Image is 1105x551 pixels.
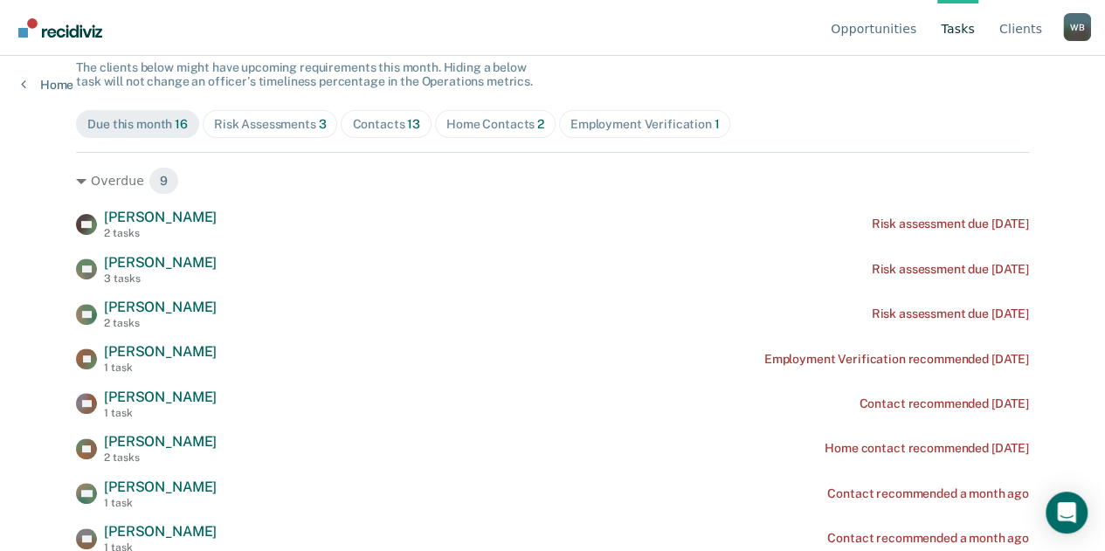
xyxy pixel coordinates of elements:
[104,389,217,405] span: [PERSON_NAME]
[1063,13,1091,41] button: Profile dropdown button
[104,479,217,495] span: [PERSON_NAME]
[871,306,1028,321] div: Risk assessment due [DATE]
[104,451,217,464] div: 2 tasks
[715,117,720,131] span: 1
[827,531,1029,546] div: Contact recommended a month ago
[104,407,217,419] div: 1 task
[148,167,179,195] span: 9
[104,362,217,374] div: 1 task
[214,117,327,132] div: Risk Assessments
[104,317,217,329] div: 2 tasks
[76,167,1029,195] div: Overdue 9
[825,441,1029,456] div: Home contact recommended [DATE]
[104,254,217,271] span: [PERSON_NAME]
[446,117,544,132] div: Home Contacts
[871,262,1028,277] div: Risk assessment due [DATE]
[87,117,188,132] div: Due this month
[104,433,217,450] span: [PERSON_NAME]
[859,396,1028,411] div: Contact recommended [DATE]
[21,77,73,93] a: Home
[104,227,217,239] div: 2 tasks
[827,486,1029,501] div: Contact recommended a month ago
[76,60,533,89] span: The clients below might have upcoming requirements this month. Hiding a below task will not chang...
[104,523,217,540] span: [PERSON_NAME]
[104,497,217,509] div: 1 task
[1063,13,1091,41] div: W B
[104,209,217,225] span: [PERSON_NAME]
[175,117,188,131] span: 16
[352,117,420,132] div: Contacts
[570,117,720,132] div: Employment Verification
[104,299,217,315] span: [PERSON_NAME]
[537,117,544,131] span: 2
[319,117,327,131] span: 3
[104,272,217,285] div: 3 tasks
[18,18,102,38] img: Recidiviz
[407,117,420,131] span: 13
[764,352,1029,367] div: Employment Verification recommended [DATE]
[871,217,1028,231] div: Risk assessment due [DATE]
[1046,492,1088,534] div: Open Intercom Messenger
[104,343,217,360] span: [PERSON_NAME]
